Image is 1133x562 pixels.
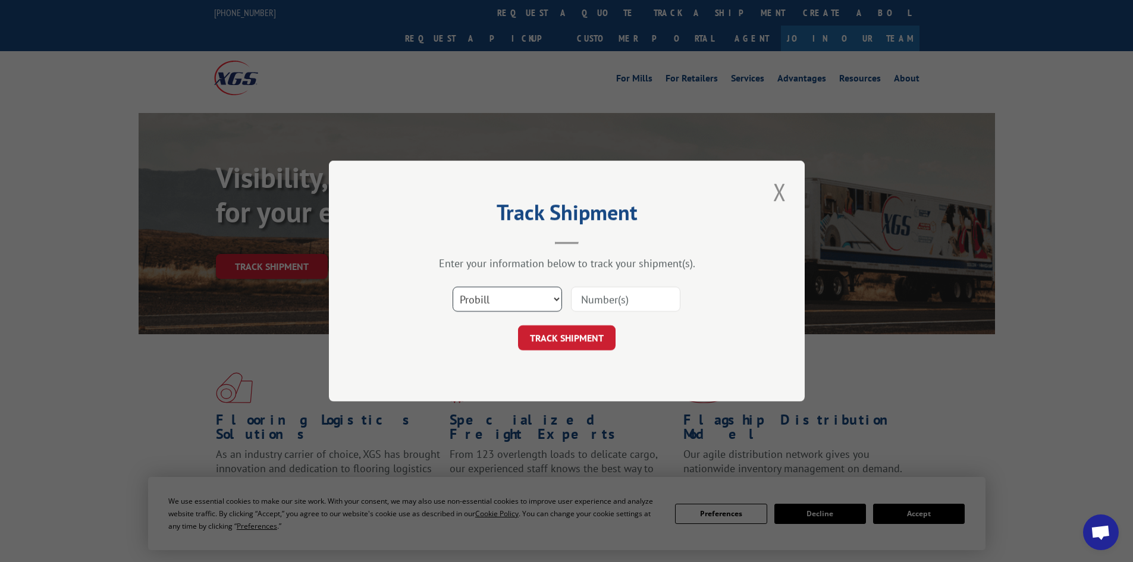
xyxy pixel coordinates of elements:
h2: Track Shipment [388,204,745,227]
a: Open chat [1083,514,1119,550]
button: TRACK SHIPMENT [518,325,616,350]
input: Number(s) [571,287,680,312]
div: Enter your information below to track your shipment(s). [388,256,745,270]
button: Close modal [770,175,790,208]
